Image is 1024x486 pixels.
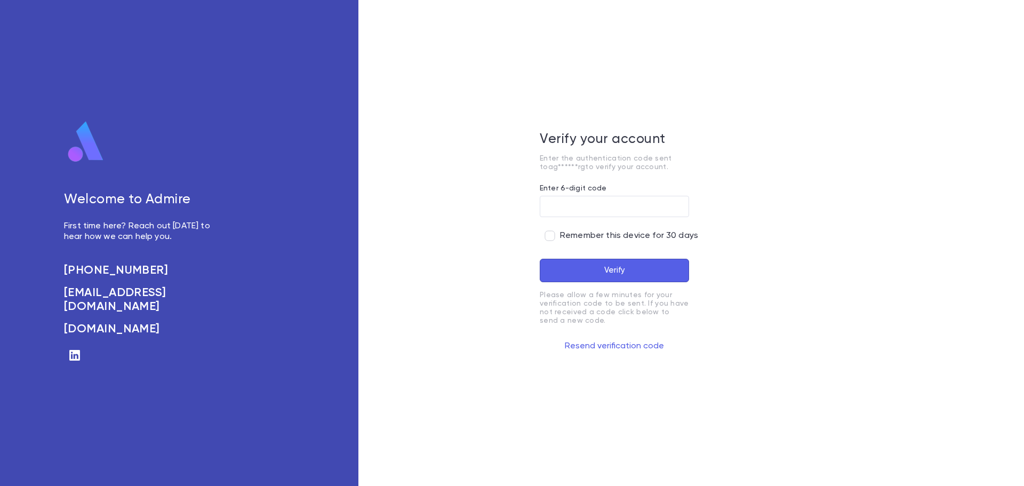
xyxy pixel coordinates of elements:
p: Enter the authentication code sent to ag******rg to verify your account. [540,154,689,171]
h5: Verify your account [540,132,689,148]
p: First time here? Reach out [DATE] to hear how we can help you. [64,221,222,242]
h5: Welcome to Admire [64,192,222,208]
button: Resend verification code [540,338,689,355]
label: Enter 6-digit code [540,184,607,193]
span: Remember this device for 30 days [560,230,698,241]
button: Verify [540,259,689,282]
a: [EMAIL_ADDRESS][DOMAIN_NAME] [64,286,222,314]
a: [DOMAIN_NAME] [64,322,222,336]
a: [PHONE_NUMBER] [64,264,222,277]
img: logo [64,121,108,163]
p: Please allow a few minutes for your verification code to be sent. If you have not received a code... [540,291,689,325]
